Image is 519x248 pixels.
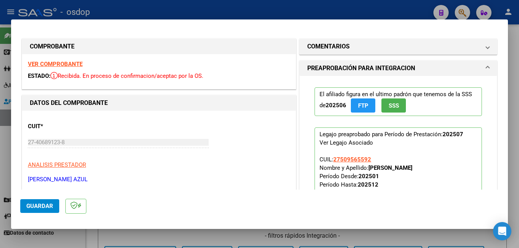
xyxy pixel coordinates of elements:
p: [PERSON_NAME] AZUL [28,175,290,184]
a: VER COMPROBANTE [28,61,83,68]
p: CUIT [28,122,107,131]
mat-expansion-panel-header: PREAPROBACIÓN PARA INTEGRACION [300,61,497,76]
strong: [PERSON_NAME] [368,164,412,171]
strong: 202512 [358,181,378,188]
strong: 202501 [358,173,379,180]
strong: 202507 [443,131,463,138]
span: FTP [358,102,368,109]
mat-expansion-panel-header: COMENTARIOS [300,39,497,54]
span: SSS [389,102,399,109]
span: ANALISIS PRESTADOR [28,161,86,168]
button: Guardar [20,199,59,213]
span: ESTADO: [28,72,50,79]
span: 27509565592 [333,156,371,163]
h1: PREAPROBACIÓN PARA INTEGRACION [307,64,415,73]
h1: COMENTARIOS [307,42,350,51]
span: Recibida. En proceso de confirmacion/aceptac por la OS. [50,72,203,79]
span: Guardar [26,203,53,209]
strong: DATOS DEL COMPROBANTE [30,99,108,106]
strong: COMPROBANTE [30,43,75,50]
button: FTP [351,98,375,113]
p: Legajo preaprobado para Período de Prestación: [315,127,482,237]
p: El afiliado figura en el ultimo padrón que tenemos de la SSS de [315,87,482,116]
div: Open Intercom Messenger [493,222,511,240]
div: Ver Legajo Asociado [320,138,373,147]
span: CUIL: Nombre y Apellido: Período Desde: Período Hasta: Admite Dependencia: [320,156,475,213]
button: SSS [381,98,406,113]
strong: 202506 [326,102,346,109]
